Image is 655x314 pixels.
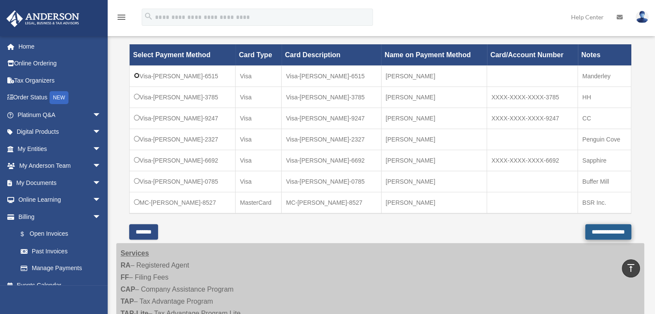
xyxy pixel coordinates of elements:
td: [PERSON_NAME] [381,150,487,171]
td: BSR Inc. [578,192,631,213]
td: [PERSON_NAME] [381,108,487,129]
a: My Anderson Teamarrow_drop_down [6,157,114,175]
th: Card Description [282,44,381,65]
span: arrow_drop_down [93,208,110,226]
strong: RA [121,262,130,269]
strong: CAP [121,286,135,293]
span: arrow_drop_down [93,174,110,192]
td: HH [578,86,631,108]
th: Name on Payment Method [381,44,487,65]
td: Sapphire [578,150,631,171]
td: [PERSON_NAME] [381,171,487,192]
span: arrow_drop_down [93,191,110,209]
img: Anderson Advisors Platinum Portal [4,10,82,27]
a: Order StatusNEW [6,89,114,107]
a: Manage Payments [12,260,110,277]
th: Card Type [236,44,282,65]
a: Platinum Q&Aarrow_drop_down [6,106,114,123]
span: arrow_drop_down [93,106,110,124]
span: arrow_drop_down [93,157,110,175]
a: menu [116,15,127,22]
td: Visa-[PERSON_NAME]-3785 [282,86,381,108]
th: Notes [578,44,631,65]
td: [PERSON_NAME] [381,192,487,213]
strong: TAP [121,298,134,305]
div: NEW [50,91,68,104]
td: Visa [236,86,282,108]
i: vertical_align_top [626,263,636,273]
a: Events Calendar [6,277,114,294]
td: XXXX-XXXX-XXXX-9247 [487,108,578,129]
td: Visa [236,150,282,171]
td: Visa-[PERSON_NAME]-2327 [282,129,381,150]
a: vertical_align_top [622,259,640,277]
td: Visa-[PERSON_NAME]-3785 [130,86,236,108]
img: User Pic [636,11,649,23]
th: Card/Account Number [487,44,578,65]
td: Visa-[PERSON_NAME]-2327 [130,129,236,150]
a: Online Ordering [6,55,114,72]
td: Visa [236,108,282,129]
i: search [144,12,153,21]
a: Digital Productsarrow_drop_down [6,123,114,141]
td: XXXX-XXXX-XXXX-3785 [487,86,578,108]
td: Manderley [578,65,631,86]
a: Past Invoices [12,243,110,260]
td: Visa [236,171,282,192]
td: Visa-[PERSON_NAME]-6692 [282,150,381,171]
td: Visa-[PERSON_NAME]-9247 [282,108,381,129]
strong: FF [121,274,129,281]
td: [PERSON_NAME] [381,65,487,86]
span: $ [25,229,30,240]
td: MC-[PERSON_NAME]-8527 [130,192,236,213]
th: Select Payment Method [130,44,236,65]
td: Penguin Cove [578,129,631,150]
td: Visa [236,65,282,86]
td: MasterCard [236,192,282,213]
a: My Entitiesarrow_drop_down [6,140,114,157]
i: menu [116,12,127,22]
span: arrow_drop_down [93,140,110,158]
td: XXXX-XXXX-XXXX-6692 [487,150,578,171]
a: Tax Organizers [6,72,114,89]
td: CC [578,108,631,129]
td: MC-[PERSON_NAME]-8527 [282,192,381,213]
a: Online Learningarrow_drop_down [6,191,114,209]
td: [PERSON_NAME] [381,129,487,150]
td: Visa [236,129,282,150]
td: Visa-[PERSON_NAME]-0785 [282,171,381,192]
span: arrow_drop_down [93,123,110,141]
td: Visa-[PERSON_NAME]-6515 [282,65,381,86]
a: $Open Invoices [12,225,106,243]
td: Buffer Mill [578,171,631,192]
strong: Services [121,249,149,257]
td: Visa-[PERSON_NAME]-9247 [130,108,236,129]
a: Billingarrow_drop_down [6,208,110,225]
td: Visa-[PERSON_NAME]-0785 [130,171,236,192]
td: [PERSON_NAME] [381,86,487,108]
td: Visa-[PERSON_NAME]-6515 [130,65,236,86]
a: Home [6,38,114,55]
a: My Documentsarrow_drop_down [6,174,114,191]
td: Visa-[PERSON_NAME]-6692 [130,150,236,171]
